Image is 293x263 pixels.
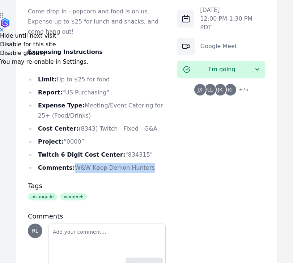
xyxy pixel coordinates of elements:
strong: Expensing Instructions [28,48,103,55]
span: I'm going [190,65,254,74]
span: asianguild [28,193,57,200]
li: Meeting/Event Catering for 25+ (Food/Drinks) [28,101,166,121]
a: Google Meet [200,43,237,50]
span: RL [32,228,38,233]
span: KI [228,87,233,92]
span: women+ [60,193,87,200]
h3: Tags [28,182,166,190]
strong: Report: [38,89,63,96]
li: “0000” [28,137,166,147]
li: "834315" [28,150,166,160]
span: + 75 [235,85,248,96]
li: Up to $25 for food [28,75,166,85]
strong: Project: [38,138,63,145]
p: [DATE] [200,6,265,14]
p: 12:00 PM - 1:30 PM PDT [200,14,265,32]
span: LL [207,87,213,92]
p: Come drop in - popcorn and food is on us. Expense up to $25 for lunch and snacks, and come hang out! [28,7,166,37]
strong: Expense Type: [38,102,85,109]
strong: Twitch 6 Digit Cost Center: [38,151,125,158]
li: W&W Kpop Demon Hunters [28,163,166,173]
strong: Cost Center: [38,125,78,132]
span: JK [218,87,222,92]
h3: Comments [28,212,166,221]
strong: Limit: [38,76,57,83]
button: I'm going [177,61,265,78]
li: "US Purchasing" [28,88,166,98]
span: JX [198,87,203,92]
li: (8343) Twitch - Fixed - G&A [28,124,166,134]
strong: Comments: [38,164,75,171]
